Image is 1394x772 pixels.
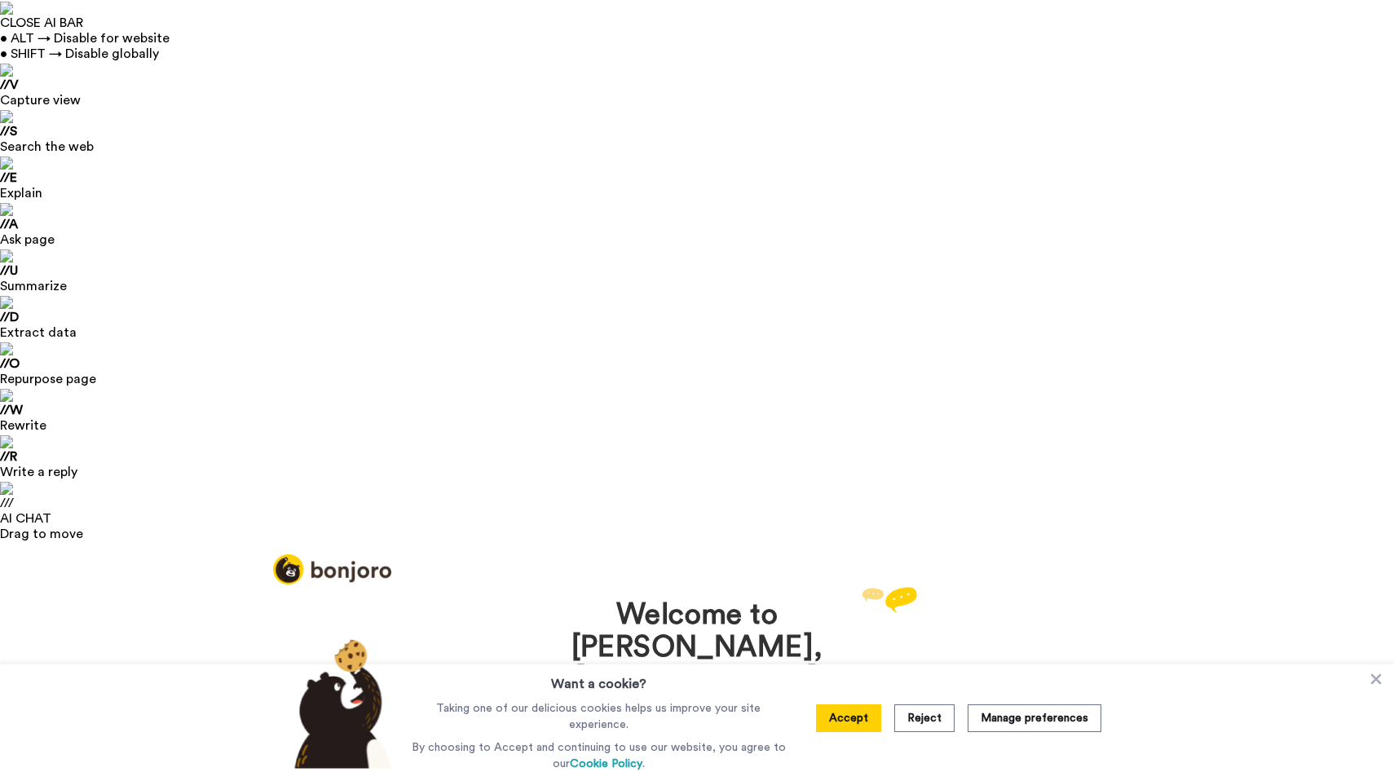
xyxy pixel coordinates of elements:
[273,554,391,585] img: logo_full.png
[894,704,955,732] button: Reject
[514,599,880,696] h1: Welcome to [PERSON_NAME], [PERSON_NAME]
[551,664,646,694] h3: Want a cookie?
[408,700,790,733] p: Taking one of our delicious cookies helps us improve your site experience.
[862,587,917,612] img: reply.svg
[408,739,790,772] p: By choosing to Accept and continuing to use our website, you agree to our .
[280,638,400,769] img: bear-with-cookie.png
[816,704,881,732] button: Accept
[570,758,642,770] a: Cookie Policy
[968,704,1101,732] button: Manage preferences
